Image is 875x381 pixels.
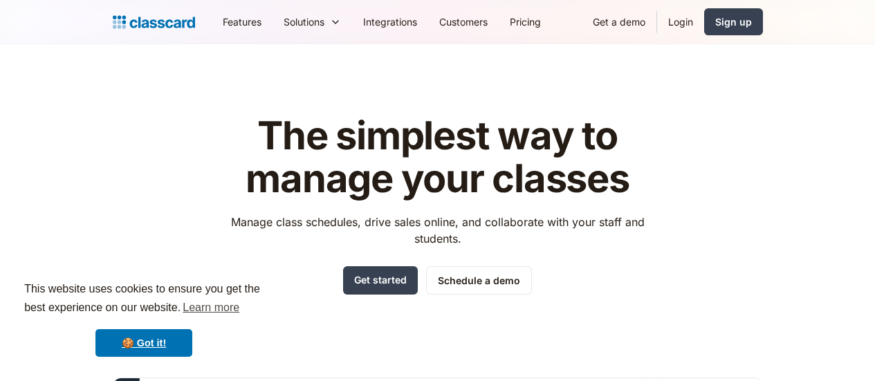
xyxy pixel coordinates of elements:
[273,6,352,37] div: Solutions
[715,15,752,29] div: Sign up
[657,6,704,37] a: Login
[284,15,324,29] div: Solutions
[218,214,657,247] p: Manage class schedules, drive sales online, and collaborate with your staff and students.
[24,281,264,318] span: This website uses cookies to ensure you get the best experience on our website.
[704,8,763,35] a: Sign up
[113,12,195,32] a: home
[582,6,656,37] a: Get a demo
[428,6,499,37] a: Customers
[212,6,273,37] a: Features
[352,6,428,37] a: Integrations
[426,266,532,295] a: Schedule a demo
[218,115,657,200] h1: The simplest way to manage your classes
[343,266,418,295] a: Get started
[499,6,552,37] a: Pricing
[11,268,277,370] div: cookieconsent
[95,329,192,357] a: dismiss cookie message
[181,297,241,318] a: learn more about cookies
